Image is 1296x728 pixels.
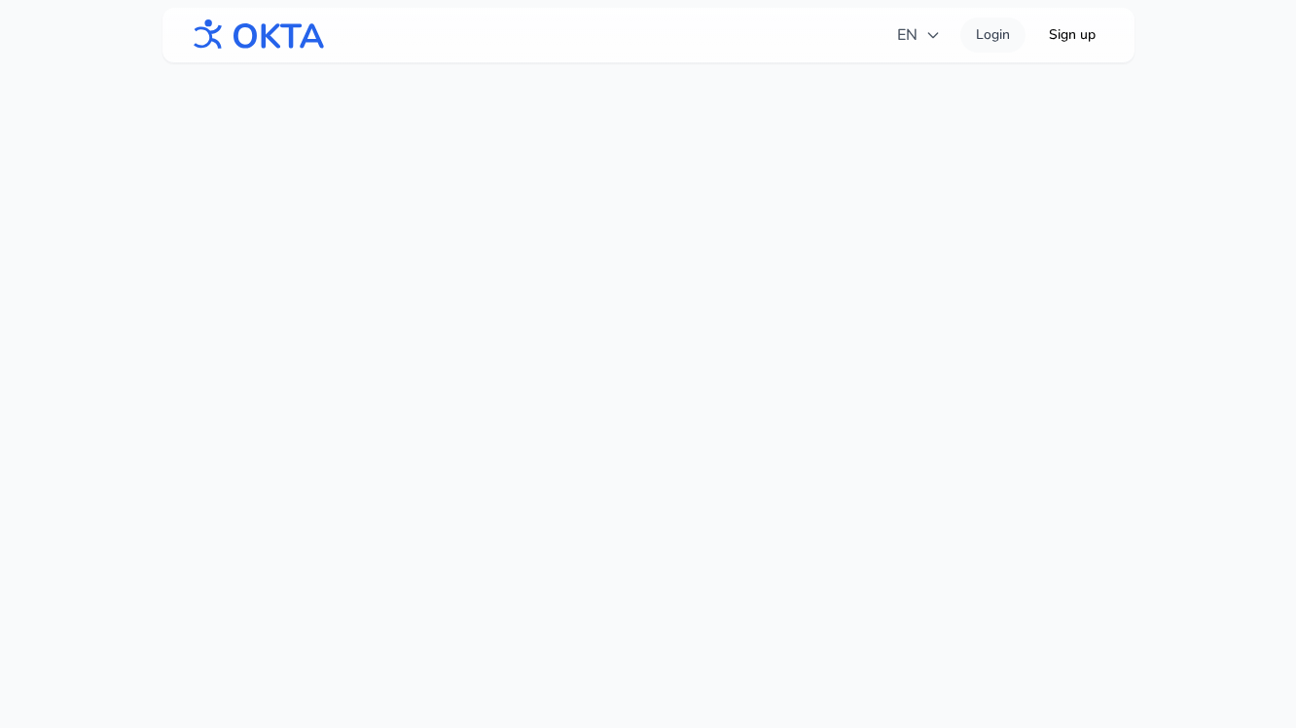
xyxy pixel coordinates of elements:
[1033,18,1111,53] a: Sign up
[186,10,326,60] img: OKTA logo
[960,18,1026,53] a: Login
[885,16,953,55] button: EN
[897,23,941,47] span: EN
